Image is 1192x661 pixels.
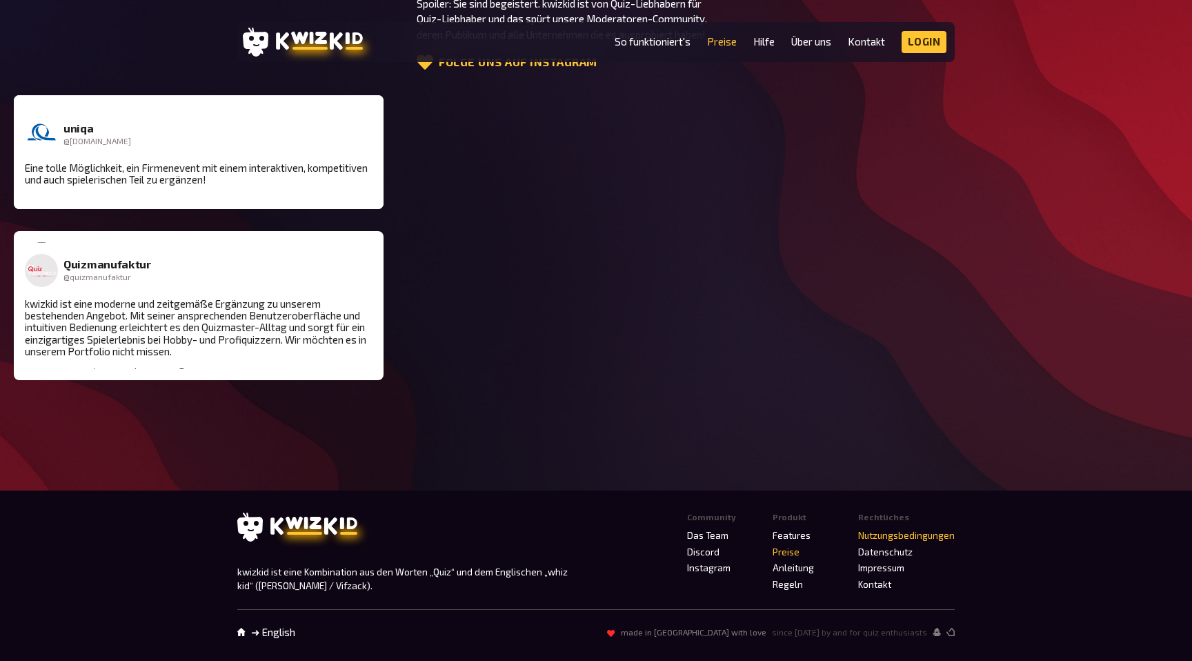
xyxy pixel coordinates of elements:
[62,121,92,135] b: uniqa
[858,546,913,558] a: Datenschutz
[773,513,806,522] span: Produkt
[859,283,1168,295] p: mit rundem Logo
[772,628,927,638] span: since [DATE] by and for quiz enthusiasts
[459,121,494,135] b: Carina
[753,36,775,48] a: Hilfe
[687,546,719,558] a: Discord
[858,562,904,573] a: Impressum
[818,156,1166,192] div: kwizkid ist ein absoluter Volltreffer und hat uns durch seine unkomplizierte Handhabung und sehr ...
[858,530,955,541] a: Nutzungsbedingungen
[820,266,853,299] img: Süddeutscher Automobilhersteller
[26,316,373,340] div: [PERSON_NAME] für einen Teambuilding-Event genutzt und es war ein voller Erfolg. Einfache Handhab...
[461,277,771,289] p: @brainlabcorporate
[23,118,57,151] img: uniqa
[26,272,59,305] img: Laura
[417,54,597,70] a: Folge uns auf Instagram
[237,565,579,593] p: kwizkid ist eine Kombination aus den Worten „Quiz“ und dem Englischen „whiz kid“ ([PERSON_NAME] /...
[773,562,814,573] a: Anleitung
[773,530,811,541] a: Features
[461,263,624,276] b: Brainlab - Medical Technology
[421,156,768,192] div: kwizkid hebt Pubquiz auf ein ganz neues Level. Es macht das Spielen sowohl für die Teilnehmer:inn...
[62,135,371,147] p: @[DOMAIN_NAME]
[687,513,736,522] span: Community
[858,513,909,522] span: Rechtliches
[687,562,731,573] a: Instagram
[773,546,799,558] a: Preise
[251,627,295,638] a: ➜ English
[23,162,371,186] div: Eine tolle Möglichkeit, ein Firmenevent mit einem interaktiven, kompetitiven und auch spielerisch...
[902,31,947,53] a: Login
[859,269,1046,282] b: Süddeutscher Automobilhersteller
[773,579,803,590] a: Regeln
[615,36,691,48] a: So funktioniert's
[818,112,851,145] img: 11 Freunde
[791,36,831,48] a: Über uns
[820,310,1168,346] div: Es hat alles super funktioniert und unsere Kollegen und Kolleginnen waren durch die Bank begeiste...
[64,281,150,294] b: [PERSON_NAME]
[687,530,728,541] a: Das Team
[707,36,737,48] a: Preise
[858,579,891,590] a: Kontakt
[857,115,913,128] b: 11 Freunde
[423,260,456,293] img: Brainlab - Medical Technology
[421,112,454,145] img: Carina
[621,628,766,638] span: made in [GEOGRAPHIC_DATA] with love
[848,36,885,48] a: Kontakt
[423,304,771,352] div: Dank kwizkid ist die Durchführung und die Auswertung des Quiz super einfach und wir konnten auch ...
[857,129,1166,141] p: [DOMAIN_NAME]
